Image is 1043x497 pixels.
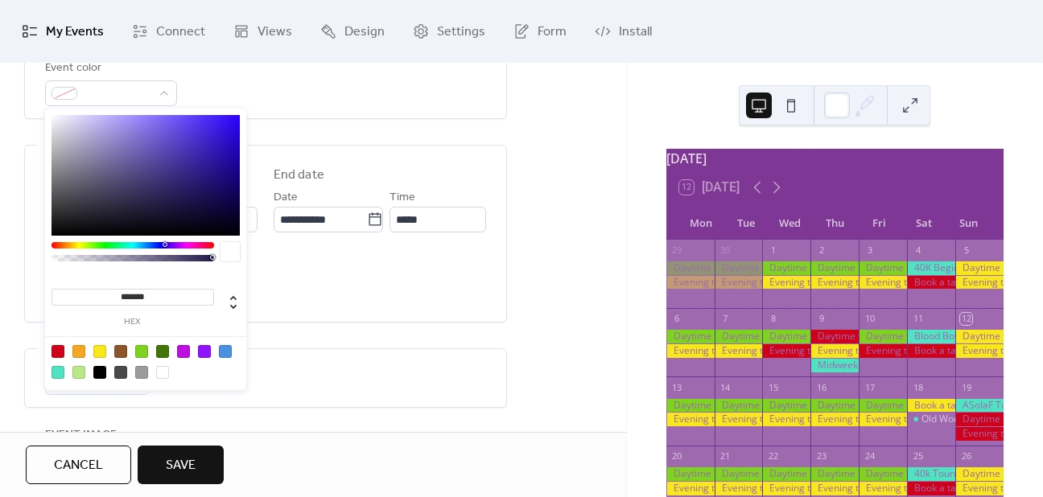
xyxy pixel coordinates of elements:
[401,6,497,56] a: Settings
[538,19,567,45] span: Form
[679,207,724,240] div: Mon
[715,413,763,426] div: Evening table
[810,413,859,426] div: Evening table
[666,482,715,495] div: Evening table
[810,467,859,481] div: Daytime table
[390,188,415,207] span: Time
[815,244,827,257] div: 2
[859,413,907,426] div: Evening table
[859,344,907,358] div: Evening table
[864,381,876,393] div: 17
[859,482,907,495] div: Evening table
[955,413,1004,426] div: Daytime table
[135,366,148,379] div: #9B9B9B
[619,19,652,45] span: Install
[221,6,304,56] a: Views
[960,381,972,393] div: 19
[666,149,1004,168] div: [DATE]
[715,261,763,275] div: Daytime table
[907,399,955,413] div: Book a table
[10,6,116,56] a: My Events
[859,330,907,343] div: Daytime table
[767,313,779,325] div: 8
[120,6,217,56] a: Connect
[671,313,683,325] div: 6
[955,399,1004,413] div: ASoIaF Tournament
[274,166,324,185] div: End date
[859,261,907,275] div: Daytime table
[960,313,972,325] div: 12
[859,276,907,290] div: Evening table
[715,344,763,358] div: Evening table
[156,345,169,358] div: #417505
[762,467,810,481] div: Daytime table
[912,244,924,257] div: 4
[955,276,1004,290] div: Evening table
[762,261,810,275] div: Daytime table
[715,330,763,343] div: Daytime table
[810,359,859,372] div: Midweek Masters
[810,276,859,290] div: Evening table
[810,261,859,275] div: Daytime table
[46,19,104,45] span: My Events
[762,330,810,343] div: Daytime table
[715,482,763,495] div: Evening table
[72,366,85,379] div: #B8E986
[156,19,205,45] span: Connect
[715,467,763,481] div: Daytime table
[955,427,1004,441] div: Evening table
[960,450,972,462] div: 26
[955,330,1004,343] div: Daytime table
[859,399,907,413] div: Daytime table
[344,19,385,45] span: Design
[274,188,298,207] span: Date
[907,276,955,290] div: Book a table
[52,366,64,379] div: #50E3C2
[815,313,827,325] div: 9
[45,425,117,445] span: Event image
[912,313,924,325] div: 11
[762,344,810,358] div: Evening table
[815,450,827,462] div: 23
[907,467,955,481] div: 40k Tournament
[955,467,1004,481] div: Daytime table
[859,467,907,481] div: Daytime table
[810,399,859,413] div: Daytime table
[864,450,876,462] div: 24
[52,318,214,327] label: hex
[93,345,106,358] div: #F8E71C
[666,330,715,343] div: Daytime table
[93,366,106,379] div: #000000
[907,344,955,358] div: Book a table
[767,381,779,393] div: 15
[762,413,810,426] div: Evening table
[666,467,715,481] div: Daytime table
[138,446,224,484] button: Save
[666,399,715,413] div: Daytime table
[72,345,85,358] div: #F5A623
[907,482,955,495] div: Book a table
[810,344,859,358] div: Evening table
[810,482,859,495] div: Evening table
[166,456,196,475] span: Save
[114,345,127,358] div: #8B572A
[762,399,810,413] div: Daytime table
[715,276,763,290] div: Evening table
[955,482,1004,495] div: Evening table
[762,276,810,290] div: Evening table
[177,345,190,358] div: #BD10E0
[666,344,715,358] div: Evening table
[719,450,732,462] div: 21
[955,261,1004,275] div: Daytime table
[26,446,131,484] button: Cancel
[955,344,1004,358] div: Evening table
[815,381,827,393] div: 16
[907,261,955,275] div: 40K Beginners Tournament
[54,456,103,475] span: Cancel
[762,482,810,495] div: Evening table
[960,244,972,257] div: 5
[768,207,812,240] div: Wed
[52,345,64,358] div: #D0021B
[45,59,174,78] div: Event color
